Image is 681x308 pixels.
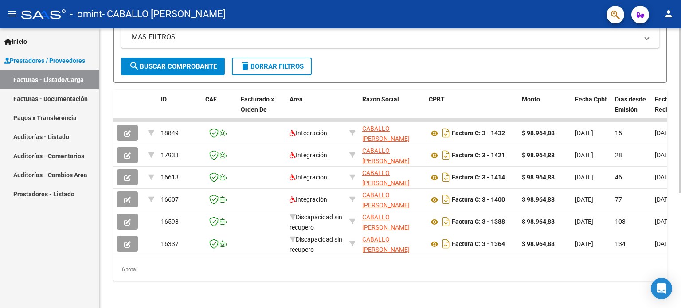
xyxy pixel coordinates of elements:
span: CABALLO [PERSON_NAME] [362,236,410,253]
span: [DATE] [655,218,673,225]
span: 46 [615,174,622,181]
i: Descargar documento [440,214,452,229]
span: CABALLO [PERSON_NAME] [362,169,410,187]
div: Open Intercom Messenger [651,278,672,299]
span: 77 [615,196,622,203]
strong: $ 98.964,88 [522,174,555,181]
div: 27356554871 [362,146,422,164]
i: Descargar documento [440,148,452,162]
strong: $ 98.964,88 [522,218,555,225]
span: [DATE] [655,152,673,159]
span: [DATE] [575,240,593,247]
mat-icon: menu [7,8,18,19]
span: CABALLO [PERSON_NAME] [362,125,410,142]
mat-icon: person [663,8,674,19]
span: [DATE] [575,218,593,225]
span: [DATE] [575,152,593,159]
i: Descargar documento [440,170,452,184]
span: Area [290,96,303,103]
span: CPBT [429,96,445,103]
span: Monto [522,96,540,103]
mat-expansion-panel-header: MAS FILTROS [121,27,659,48]
span: [DATE] [575,196,593,203]
span: 16598 [161,218,179,225]
datatable-header-cell: CPBT [425,90,518,129]
div: 27356554871 [362,212,422,231]
span: Facturado x Orden De [241,96,274,113]
button: Borrar Filtros [232,58,312,75]
span: CAE [205,96,217,103]
span: Razón Social [362,96,399,103]
span: 17933 [161,152,179,159]
mat-icon: search [129,61,140,71]
strong: $ 98.964,88 [522,129,555,136]
span: Integración [290,196,327,203]
span: 16607 [161,196,179,203]
strong: Factura C: 3 - 1364 [452,241,505,248]
span: 28 [615,152,622,159]
span: Fecha Recibido [655,96,680,113]
datatable-header-cell: Días desde Emisión [611,90,651,129]
span: CABALLO [PERSON_NAME] [362,147,410,164]
span: [DATE] [655,196,673,203]
strong: Factura C: 3 - 1421 [452,152,505,159]
span: CABALLO [PERSON_NAME] [362,214,410,231]
div: 27356554871 [362,190,422,209]
datatable-header-cell: Monto [518,90,571,129]
span: 16613 [161,174,179,181]
mat-icon: delete [240,61,250,71]
span: - CABALLO [PERSON_NAME] [102,4,226,24]
span: 103 [615,218,626,225]
strong: Factura C: 3 - 1414 [452,174,505,181]
span: [DATE] [655,129,673,136]
span: 16337 [161,240,179,247]
strong: $ 98.964,88 [522,152,555,159]
span: Integración [290,174,327,181]
datatable-header-cell: ID [157,90,202,129]
datatable-header-cell: CAE [202,90,237,129]
datatable-header-cell: Facturado x Orden De [237,90,286,129]
strong: $ 98.964,88 [522,196,555,203]
span: ID [161,96,167,103]
datatable-header-cell: Area [286,90,346,129]
span: Buscar Comprobante [129,62,217,70]
span: Borrar Filtros [240,62,304,70]
span: Inicio [4,37,27,47]
i: Descargar documento [440,126,452,140]
span: Discapacidad sin recupero [290,236,342,253]
strong: Factura C: 3 - 1388 [452,218,505,226]
span: [DATE] [655,174,673,181]
strong: Factura C: 3 - 1400 [452,196,505,203]
datatable-header-cell: Fecha Cpbt [571,90,611,129]
span: [DATE] [655,240,673,247]
span: 15 [615,129,622,136]
span: Fecha Cpbt [575,96,607,103]
span: - omint [70,4,102,24]
span: CABALLO [PERSON_NAME] [362,191,410,209]
span: [DATE] [575,129,593,136]
strong: $ 98.964,88 [522,240,555,247]
datatable-header-cell: Razón Social [359,90,425,129]
span: 18849 [161,129,179,136]
span: Prestadores / Proveedores [4,56,85,66]
strong: Factura C: 3 - 1432 [452,130,505,137]
span: 134 [615,240,626,247]
span: Discapacidad sin recupero [290,214,342,231]
span: Integración [290,152,327,159]
mat-panel-title: MAS FILTROS [132,32,638,42]
div: 6 total [113,258,667,281]
span: Días desde Emisión [615,96,646,113]
div: 27356554871 [362,168,422,187]
button: Buscar Comprobante [121,58,225,75]
span: [DATE] [575,174,593,181]
i: Descargar documento [440,237,452,251]
div: 27356554871 [362,124,422,142]
i: Descargar documento [440,192,452,207]
div: 27356554871 [362,234,422,253]
span: Integración [290,129,327,136]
